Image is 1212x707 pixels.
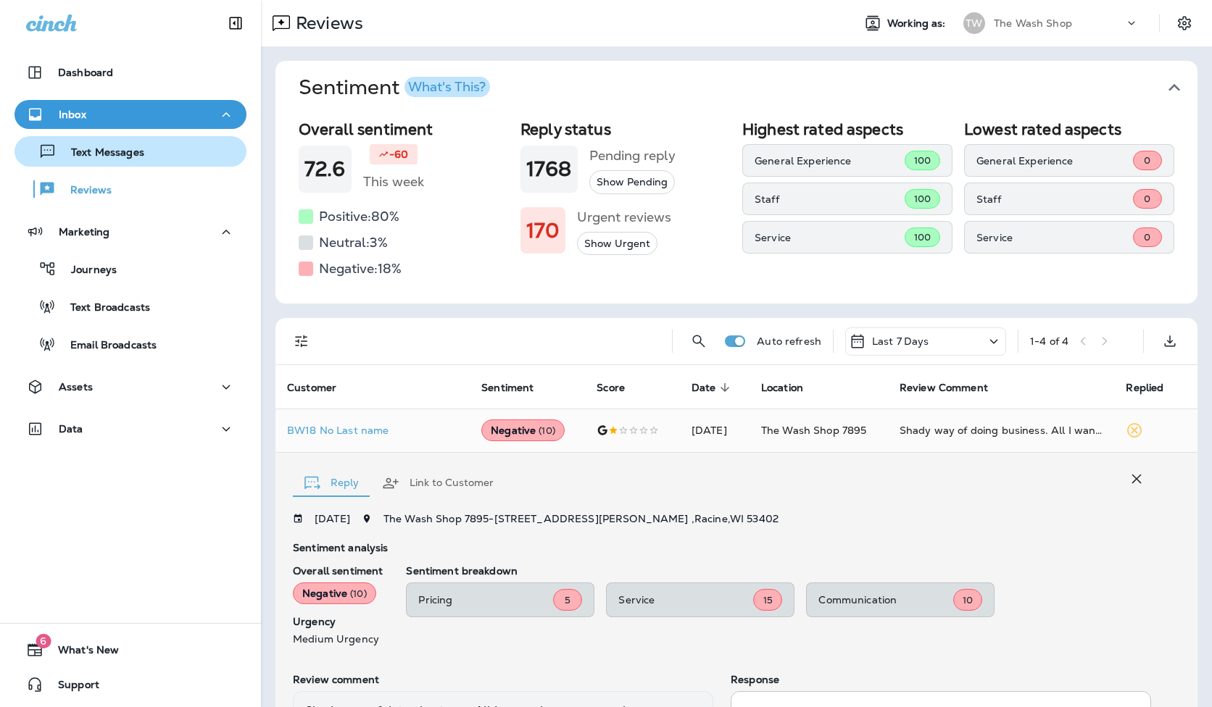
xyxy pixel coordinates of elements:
p: General Experience [755,155,905,167]
div: Click to view Customer Drawer [287,424,458,436]
button: Dashboard [14,58,246,87]
span: Replied [1126,382,1163,394]
p: Sentiment breakdown [406,565,1151,577]
p: Dashboard [58,67,113,78]
p: BW18 No Last name [287,424,458,436]
span: Location [761,381,822,394]
span: 6 [36,634,51,648]
h1: 1768 [526,157,572,181]
h1: 72.6 [304,157,346,181]
span: Review Comment [900,382,988,394]
span: Date [692,381,735,394]
button: Link to Customer [370,457,505,509]
button: Inbox [14,100,246,129]
span: What's New [43,644,119,661]
div: Negative [481,419,565,441]
span: 100 [914,231,931,243]
p: Service [618,594,753,606]
h2: Reply status [520,120,731,138]
span: 100 [914,154,931,167]
button: Show Pending [589,170,675,194]
p: Communication [818,594,953,606]
p: Service [755,232,905,243]
div: 1 - 4 of 4 [1030,335,1068,347]
h5: Negative: 18 % [319,257,402,280]
button: Export as CSV [1155,327,1184,356]
h5: Urgent reviews [577,206,671,229]
h5: This week [363,170,424,193]
p: Medium Urgency [293,633,383,645]
span: 100 [914,193,931,205]
p: General Experience [976,155,1133,167]
button: Collapse Sidebar [215,9,256,38]
p: Auto refresh [757,335,821,347]
span: 5 [565,594,570,606]
h2: Lowest rated aspects [964,120,1174,138]
div: What's This? [408,80,486,93]
span: ( 10 ) [350,587,367,600]
h1: 170 [526,219,560,243]
p: Overall sentiment [293,565,383,577]
button: Search Reviews [684,327,713,356]
span: Working as: [887,17,949,30]
span: Date [692,382,716,394]
span: Score [597,381,644,394]
span: 0 [1144,193,1150,205]
td: [DATE] [680,409,750,452]
p: Email Broadcasts [56,339,157,353]
div: SentimentWhat's This? [275,114,1198,304]
button: Journeys [14,254,246,284]
button: Text Messages [14,136,246,167]
h2: Overall sentiment [299,120,509,138]
p: Urgency [293,616,383,627]
span: Location [761,382,803,394]
button: Filters [287,327,316,356]
button: Marketing [14,217,246,246]
span: Replied [1126,381,1182,394]
p: Last 7 Days [872,335,929,347]
span: 0 [1144,154,1150,167]
button: Assets [14,372,246,401]
p: Data [59,423,83,435]
p: Service [976,232,1133,243]
span: Customer [287,382,336,394]
p: The Wash Shop [994,17,1072,29]
span: 10 [963,594,973,606]
p: Sentiment analysis [293,542,1151,553]
span: Sentiment [481,382,534,394]
p: Staff [976,193,1133,205]
p: -60 [389,147,408,162]
span: 15 [763,594,773,606]
span: Sentiment [481,381,552,394]
p: Assets [59,381,93,393]
span: ( 10 ) [539,424,555,437]
button: Email Broadcasts [14,329,246,359]
h5: Positive: 80 % [319,205,399,228]
p: Pricing [418,594,553,606]
p: Marketing [59,226,109,238]
h2: Highest rated aspects [742,120,952,138]
h5: Pending reply [589,144,676,167]
p: Reviews [56,184,112,198]
span: The Wash Shop 7895 [761,424,867,437]
div: Shady way of doing business. All I wanted was a car wash. Guy comes over tells me for $10 I can g... [900,423,1103,438]
div: TW [963,12,985,34]
div: Negative [293,582,376,604]
h5: Neutral: 3 % [319,231,388,254]
p: Inbox [59,109,86,120]
button: Support [14,670,246,699]
span: 0 [1144,231,1150,243]
p: Review comment [293,674,713,685]
span: Support [43,679,99,696]
span: Review Comment [900,381,1007,394]
button: SentimentWhat's This? [287,61,1209,114]
p: Staff [755,193,905,205]
span: Score [597,382,625,394]
p: Response [731,674,1151,685]
h1: Sentiment [299,75,490,100]
p: Text Messages [57,146,144,160]
p: Reviews [290,12,363,34]
button: Reviews [14,174,246,204]
button: 6What's New [14,635,246,664]
button: Data [14,414,246,443]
